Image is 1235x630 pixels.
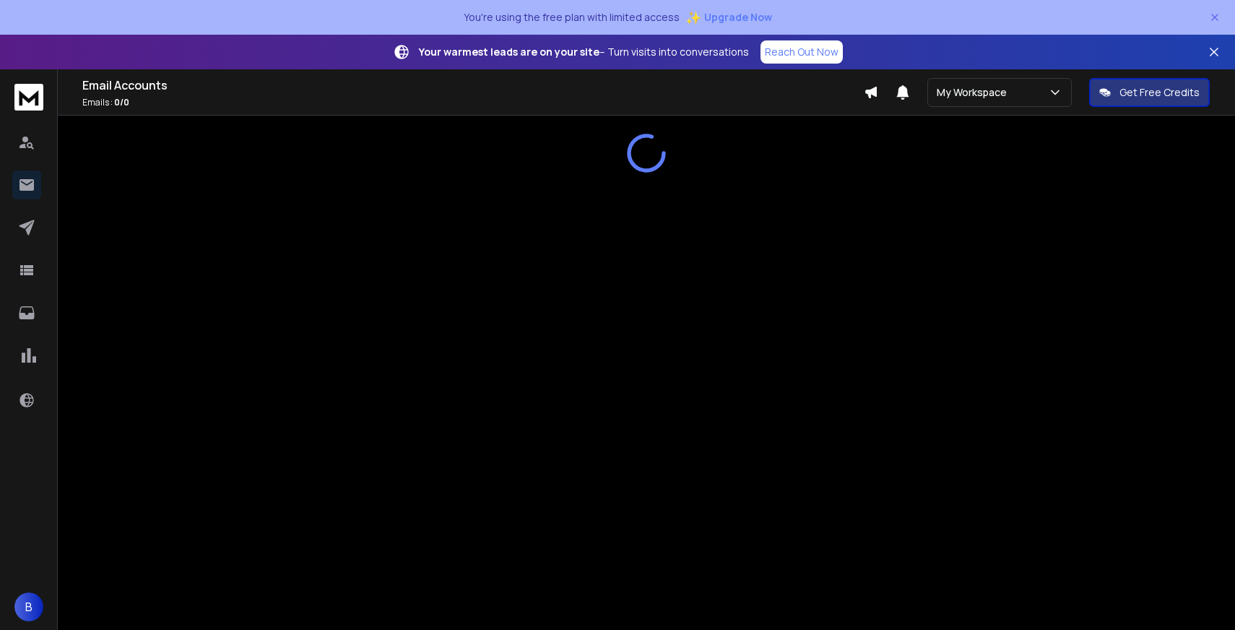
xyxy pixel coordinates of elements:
span: ✨ [685,7,701,27]
img: logo [14,84,43,111]
p: – Turn visits into conversations [419,45,749,59]
span: Upgrade Now [704,10,772,25]
p: My Workspace [937,85,1013,100]
span: 0 / 0 [114,96,129,108]
button: Get Free Credits [1089,78,1210,107]
h1: Email Accounts [82,77,864,94]
button: ✨Upgrade Now [685,3,772,32]
p: You're using the free plan with limited access [464,10,680,25]
strong: Your warmest leads are on your site [419,45,599,59]
a: Reach Out Now [760,40,843,64]
p: Get Free Credits [1119,85,1200,100]
p: Emails : [82,97,864,108]
button: B [14,592,43,621]
p: Reach Out Now [765,45,838,59]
